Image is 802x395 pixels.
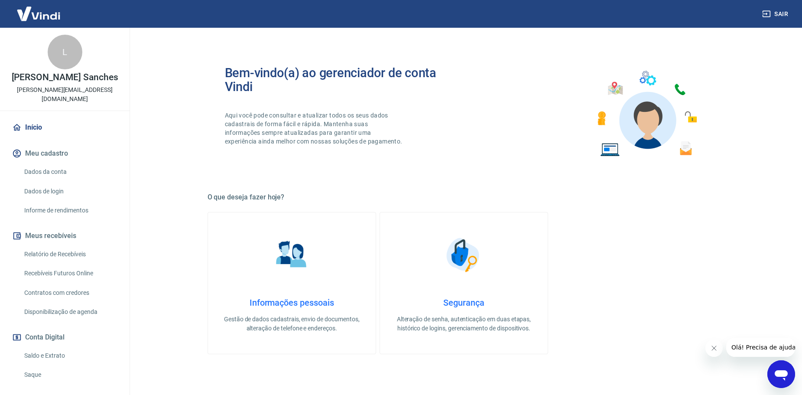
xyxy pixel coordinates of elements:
button: Meu cadastro [10,144,119,163]
a: SegurançaSegurançaAlteração de senha, autenticação em duas etapas, histórico de logins, gerenciam... [380,212,548,354]
img: Imagem de um avatar masculino com diversos icones exemplificando as funcionalidades do gerenciado... [590,66,703,162]
button: Conta Digital [10,328,119,347]
a: Saque [21,366,119,384]
p: Gestão de dados cadastrais, envio de documentos, alteração de telefone e endereços. [222,315,362,333]
img: Vindi [10,0,67,27]
a: Recebíveis Futuros Online [21,264,119,282]
h4: Informações pessoais [222,297,362,308]
a: Relatório de Recebíveis [21,245,119,263]
a: Início [10,118,119,137]
img: Segurança [442,233,485,277]
span: Olá! Precisa de ajuda? [5,6,73,13]
a: Saldo e Extrato [21,347,119,365]
a: Disponibilização de agenda [21,303,119,321]
p: [PERSON_NAME] Sanches [12,73,118,82]
h2: Bem-vindo(a) ao gerenciador de conta Vindi [225,66,464,94]
a: Informe de rendimentos [21,202,119,219]
p: Aqui você pode consultar e atualizar todos os seus dados cadastrais de forma fácil e rápida. Mant... [225,111,404,146]
h5: O que deseja fazer hoje? [208,193,721,202]
a: Dados de login [21,183,119,200]
button: Sair [760,6,792,22]
a: Dados da conta [21,163,119,181]
iframe: Botão para abrir a janela de mensagens [767,360,795,388]
iframe: Fechar mensagem [705,340,723,357]
p: [PERSON_NAME][EMAIL_ADDRESS][DOMAIN_NAME] [7,85,123,104]
a: Contratos com credores [21,284,119,302]
button: Meus recebíveis [10,226,119,245]
div: L [48,35,82,69]
p: Alteração de senha, autenticação em duas etapas, histórico de logins, gerenciamento de dispositivos. [394,315,534,333]
h4: Segurança [394,297,534,308]
iframe: Mensagem da empresa [726,338,795,357]
a: Informações pessoaisInformações pessoaisGestão de dados cadastrais, envio de documentos, alteraçã... [208,212,376,354]
img: Informações pessoais [270,233,313,277]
